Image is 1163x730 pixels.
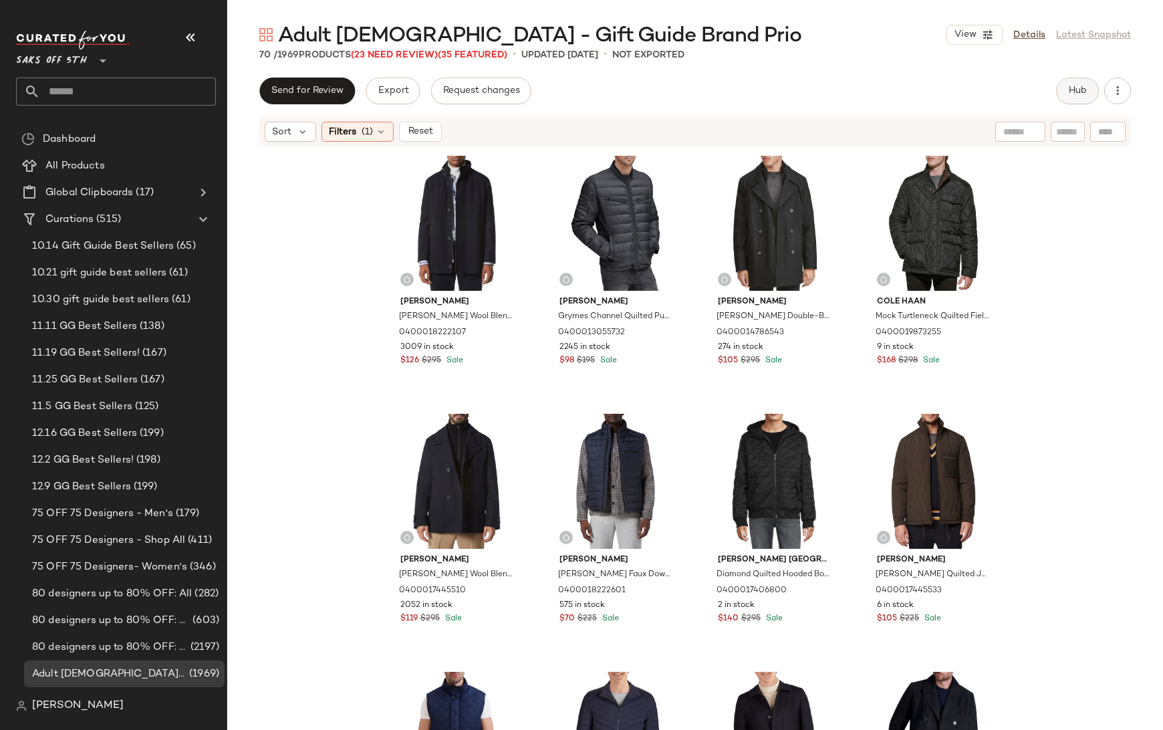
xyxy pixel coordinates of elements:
img: svg%3e [259,28,273,41]
span: 0400019873255 [876,327,941,339]
span: 11.5 GG Best Sellers [32,399,132,414]
span: 0400018222107 [399,327,466,339]
span: $225 [900,613,919,625]
span: $295 [741,613,761,625]
span: (125) [132,399,159,414]
span: [PERSON_NAME] [559,296,672,308]
span: Request changes [442,86,520,96]
span: 11.25 GG Best Sellers [32,372,138,388]
span: Sale [920,356,940,365]
span: 10.21 gift guide best sellers [32,265,166,281]
span: Dashboard [43,132,96,147]
span: $140 [718,613,739,625]
span: Sale [600,614,619,623]
span: $105 [718,355,738,367]
span: • [604,47,607,63]
img: 0400018222601_INK [549,414,683,549]
span: 3009 in stock [400,342,454,354]
img: svg%3e [562,275,570,283]
span: $195 [577,355,595,367]
button: Send for Review [259,78,355,104]
span: Sale [763,356,782,365]
span: Send for Review [271,86,344,96]
span: (167) [138,372,164,388]
button: Hub [1056,78,1099,104]
span: (23 Need Review) [351,50,438,60]
span: 6 in stock [877,600,914,612]
span: (138) [137,319,164,334]
span: (199) [137,426,164,441]
span: (411) [185,533,212,548]
span: 75 OFF 75 Designers - Men's [32,506,173,521]
span: [PERSON_NAME] [GEOGRAPHIC_DATA] [718,554,831,566]
span: (61) [169,292,190,308]
span: 9 in stock [877,342,914,354]
span: Hub [1068,86,1087,96]
span: [PERSON_NAME] [32,698,124,714]
img: svg%3e [562,533,570,541]
span: Global Clipboards [45,185,133,201]
img: svg%3e [403,533,411,541]
span: 80 designers up to 80% OFF: All [32,586,192,602]
span: 0400017445510 [399,585,466,597]
span: Reset [407,126,432,137]
span: Export [377,86,408,96]
span: 0400014786543 [717,327,784,339]
span: Saks OFF 5TH [16,45,87,70]
span: Mock Turtleneck Quilted Field Jacket [876,311,989,323]
span: 11.11 GG Best Sellers [32,319,137,334]
span: 80 designers up to 80% OFF: Women's [32,640,188,655]
span: $126 [400,355,419,367]
span: (1969) [186,666,219,682]
span: $295 [420,613,440,625]
span: Sale [444,356,463,365]
span: $295 [422,355,441,367]
span: Sale [442,614,462,623]
span: All Products [45,158,105,174]
span: 2052 in stock [400,600,453,612]
span: Curations [45,212,94,227]
span: 70 / [259,50,277,60]
span: View [954,29,977,40]
div: Products [259,48,507,62]
span: (167) [140,346,166,361]
img: svg%3e [403,275,411,283]
span: (2197) [188,640,219,655]
span: [PERSON_NAME] Faux Down Puffer Vest [558,569,671,581]
span: [PERSON_NAME] Quilted Jacket [876,569,989,581]
span: Sale [763,614,783,623]
img: svg%3e [16,701,27,711]
span: [PERSON_NAME] [877,554,990,566]
span: 10.14 Gift Guide Best Sellers [32,239,174,254]
img: 0400019873255_BLACK [866,156,1001,291]
span: (17) [133,185,154,201]
span: $168 [877,355,896,367]
span: 12.9 GG Best Sellers [32,479,131,495]
button: Request changes [431,78,531,104]
img: cfy_white_logo.C9jOOHJF.svg [16,31,130,49]
span: 2 in stock [718,600,755,612]
span: • [513,47,516,63]
span: 0400017406800 [717,585,787,597]
span: 12.2 GG Best Sellers! [32,453,134,468]
span: 575 in stock [559,600,605,612]
img: svg%3e [21,132,35,146]
span: 10.30 gift guide best sellers [32,292,169,308]
span: Filters [329,125,356,139]
span: 0400018222601 [558,585,626,597]
span: $70 [559,613,575,625]
img: 0400017445533_OLIVE [866,414,1001,549]
span: $119 [400,613,418,625]
img: svg%3e [880,533,888,541]
span: 75 OFF 75 Designers - Shop All [32,533,185,548]
span: [PERSON_NAME] Wool Blend Field Jacket [399,311,512,323]
button: View [946,25,1003,45]
span: Sort [272,125,291,139]
button: Reset [399,122,442,142]
span: 0400013055732 [558,327,625,339]
span: Sale [922,614,941,623]
span: [PERSON_NAME] [718,296,831,308]
span: Diamond Quilted Hooded Bomber [717,569,829,581]
span: $295 [741,355,760,367]
span: 80 designers up to 80% OFF: Men's [32,613,190,628]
